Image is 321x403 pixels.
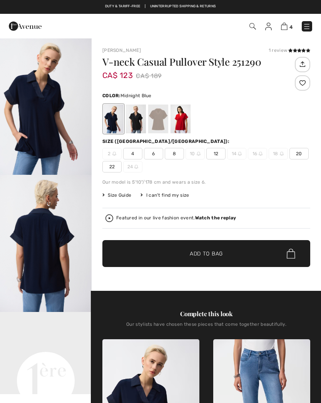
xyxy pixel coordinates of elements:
a: 4 [281,22,293,31]
div: Size ([GEOGRAPHIC_DATA]/[GEOGRAPHIC_DATA]): [102,138,231,145]
div: Black [126,104,146,133]
img: Shopping Bag [281,23,288,30]
span: 10 [186,148,205,159]
a: 1ère Avenue [9,22,42,29]
span: 14 [227,148,246,159]
img: ring-m.svg [134,165,138,169]
span: Midnight Blue [120,93,152,98]
img: Watch the replay [105,214,113,222]
span: Add to Bag [190,250,223,258]
img: ring-m.svg [238,152,242,156]
span: 4 [123,148,142,159]
img: My Info [265,23,272,30]
div: Moonstone [148,104,168,133]
span: CA$ 123 [102,63,133,80]
span: 18 [269,148,288,159]
img: ring-m.svg [112,152,116,156]
strong: Watch the replay [195,215,236,221]
img: Menu [303,23,311,30]
img: Search [249,23,256,30]
div: Featured in our live fashion event. [116,216,236,221]
span: 24 [123,161,142,172]
img: ring-m.svg [197,152,201,156]
img: ring-m.svg [280,152,284,156]
img: ring-m.svg [259,152,262,156]
span: 16 [248,148,267,159]
div: I can't find my size [140,192,189,199]
img: Bag.svg [287,249,295,259]
div: Complete this look [102,309,310,318]
h1: V-neck Casual Pullover Style 251290 [102,57,293,67]
span: Size Guide [102,192,131,199]
div: Midnight Blue [104,104,124,133]
div: 1 review [269,47,310,54]
span: 2 [102,148,122,159]
span: Color: [102,93,120,98]
img: 1ère Avenue [9,18,42,34]
button: Add to Bag [102,240,310,267]
span: 4 [289,24,293,30]
div: Radiant red [171,104,191,133]
img: Share [296,58,309,71]
span: 8 [165,148,184,159]
span: CA$ 189 [136,70,162,82]
div: Our model is 5'10"/178 cm and wears a size 6. [102,179,310,186]
span: 22 [102,161,122,172]
span: 12 [206,148,226,159]
span: 20 [289,148,309,159]
a: [PERSON_NAME] [102,48,141,53]
div: Our stylists have chosen these pieces that come together beautifully. [102,322,310,333]
span: 6 [144,148,163,159]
